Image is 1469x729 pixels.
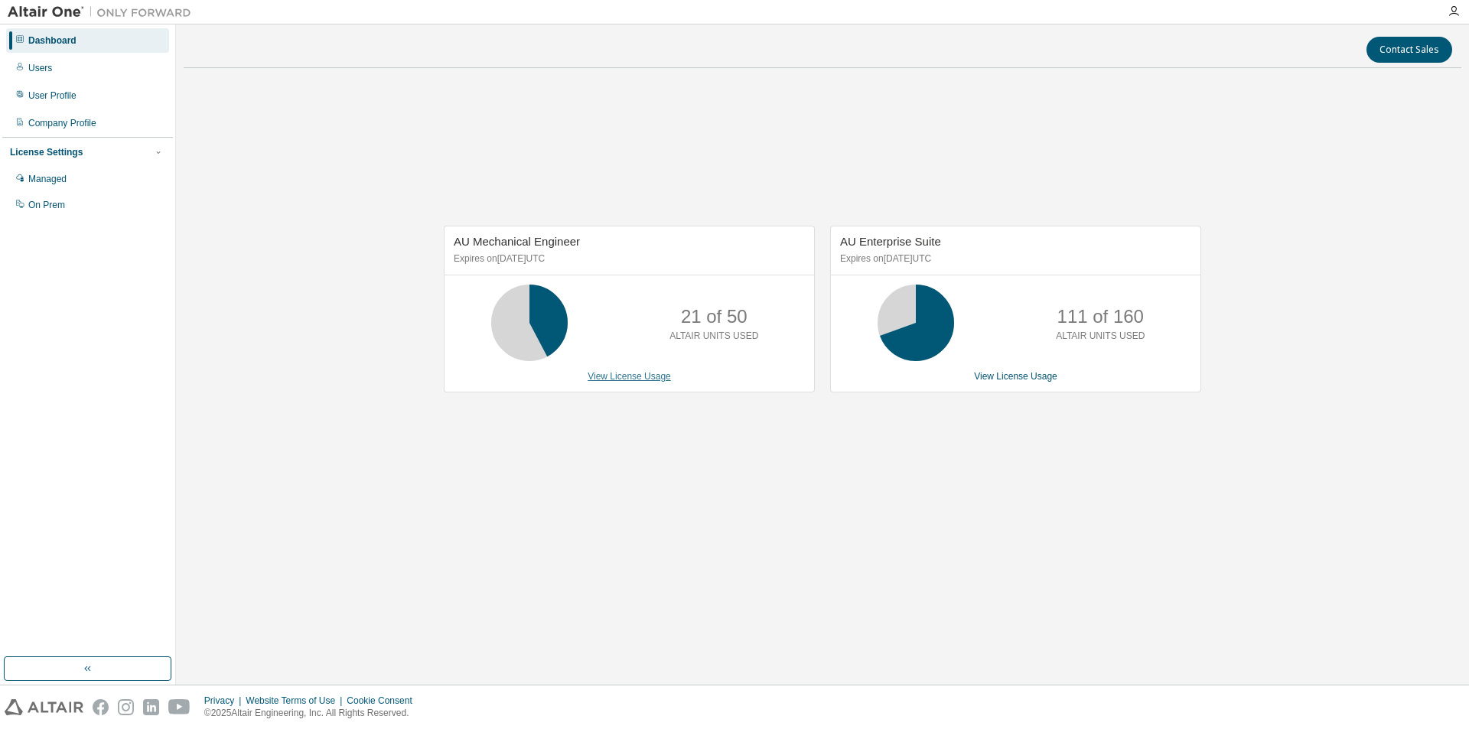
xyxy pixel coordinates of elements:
[5,699,83,715] img: altair_logo.svg
[840,235,941,248] span: AU Enterprise Suite
[669,330,758,343] p: ALTAIR UNITS USED
[28,173,67,185] div: Managed
[28,62,52,74] div: Users
[204,707,422,720] p: © 2025 Altair Engineering, Inc. All Rights Reserved.
[28,199,65,211] div: On Prem
[8,5,199,20] img: Altair One
[246,695,347,707] div: Website Terms of Use
[1057,304,1144,330] p: 111 of 160
[118,699,134,715] img: instagram.svg
[93,699,109,715] img: facebook.svg
[28,89,77,102] div: User Profile
[10,146,83,158] div: License Settings
[28,34,77,47] div: Dashboard
[454,252,801,265] p: Expires on [DATE] UTC
[143,699,159,715] img: linkedin.svg
[681,304,748,330] p: 21 of 50
[454,235,580,248] span: AU Mechanical Engineer
[1056,330,1145,343] p: ALTAIR UNITS USED
[347,695,421,707] div: Cookie Consent
[840,252,1187,265] p: Expires on [DATE] UTC
[1366,37,1452,63] button: Contact Sales
[168,699,191,715] img: youtube.svg
[588,371,671,382] a: View License Usage
[974,371,1057,382] a: View License Usage
[204,695,246,707] div: Privacy
[28,117,96,129] div: Company Profile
